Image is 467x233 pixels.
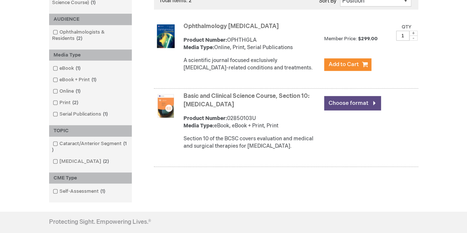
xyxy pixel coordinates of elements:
span: 2 [75,35,84,41]
strong: Media Type: [183,44,214,51]
div: AUDIENCE [49,14,132,25]
h4: Protecting Sight. Empowering Lives.® [49,219,151,226]
span: 1 [52,141,127,153]
span: 1 [90,77,98,83]
div: Section 10 of the BCSC covers evaluation and medical and surgical therapies for [MEDICAL_DATA]. [183,135,320,150]
strong: Product Number: [183,115,227,121]
span: Add to Cart [329,61,359,68]
span: 2 [101,158,111,164]
a: Self-Assessment1 [51,188,108,195]
span: 1 [99,188,107,194]
strong: Product Number: [183,37,227,43]
button: Add to Cart [324,58,371,71]
a: Ophthalmology [MEDICAL_DATA] [183,23,279,30]
span: $299.00 [358,36,379,42]
label: Qty [402,24,412,30]
div: Media Type [49,49,132,61]
input: Qty [396,31,409,41]
a: Online1 [51,88,83,95]
div: CME Type [49,172,132,184]
img: Ophthalmology Glaucoma [154,24,178,48]
div: OPHTHGLA Online, Print, Serial Publications [183,37,320,51]
div: A scientific journal focused exclusively [MEDICAL_DATA]-related conditions and treatments. [183,57,320,72]
strong: Media Type: [183,123,214,129]
a: eBook + Print1 [51,76,99,83]
a: Serial Publications1 [51,111,111,118]
a: Choose format [324,96,381,110]
div: TOPIC [49,125,132,137]
span: 1 [74,65,82,71]
span: 1 [74,88,82,94]
a: eBook1 [51,65,83,72]
div: 02850103U eBook, eBook + Print, Print [183,115,320,130]
a: Ophthalmologists & Residents2 [51,29,130,42]
img: Basic and Clinical Science Course, Section 10: Glaucoma [154,94,178,118]
strong: Member Price: [324,36,357,42]
a: Print2 [51,99,81,106]
span: 1 [101,111,110,117]
a: Basic and Clinical Science Course, Section 10: [MEDICAL_DATA] [183,93,309,108]
a: [MEDICAL_DATA]2 [51,158,112,165]
span: 2 [71,100,80,106]
a: Cataract/Anterior Segment1 [51,140,130,154]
